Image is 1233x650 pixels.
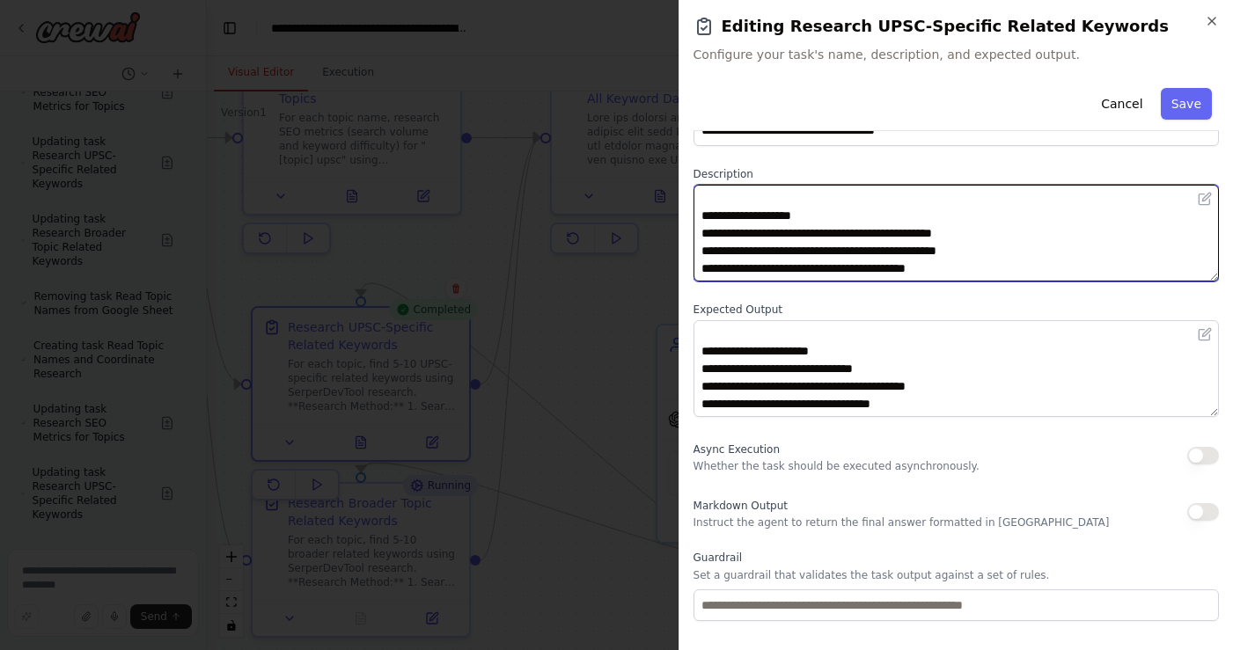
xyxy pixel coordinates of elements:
[1194,188,1215,209] button: Open in editor
[694,500,788,512] span: Markdown Output
[694,551,1219,565] label: Guardrail
[694,443,780,456] span: Async Execution
[694,459,980,473] p: Whether the task should be executed asynchronously.
[694,303,1219,317] label: Expected Output
[1161,88,1212,120] button: Save
[694,167,1219,181] label: Description
[694,568,1219,582] p: Set a guardrail that validates the task output against a set of rules.
[1090,88,1153,120] button: Cancel
[694,515,1110,529] p: Instruct the agent to return the final answer formatted in [GEOGRAPHIC_DATA]
[1194,324,1215,345] button: Open in editor
[694,14,1219,39] h2: Editing Research UPSC-Specific Related Keywords
[694,46,1219,63] span: Configure your task's name, description, and expected output.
